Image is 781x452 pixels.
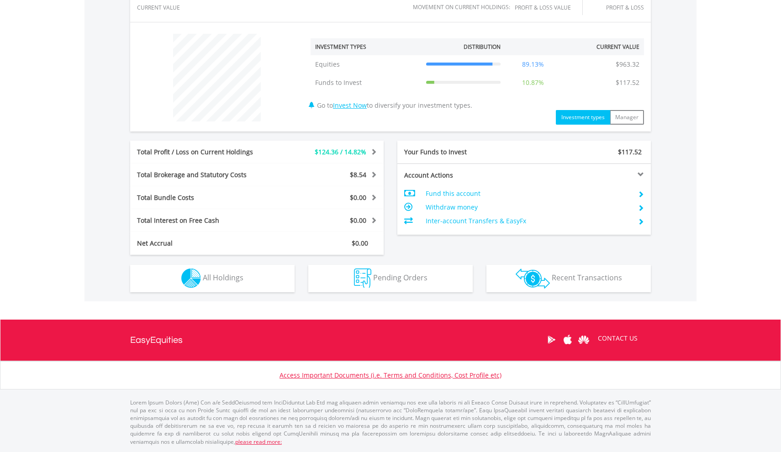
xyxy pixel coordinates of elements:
span: $124.36 / 14.82% [315,147,366,156]
span: $117.52 [618,147,642,156]
span: All Holdings [203,273,243,283]
td: $963.32 [611,55,644,74]
a: Huawei [575,326,591,354]
div: Account Actions [397,171,524,180]
td: Inter-account Transfers & EasyFx [426,214,631,228]
button: All Holdings [130,265,295,292]
td: 89.13% [505,55,561,74]
span: Pending Orders [373,273,427,283]
p: Lorem Ipsum Dolors (Ame) Con a/e SeddOeiusmod tem InciDiduntut Lab Etd mag aliquaen admin veniamq... [130,399,651,446]
div: Total Interest on Free Cash [130,216,278,225]
td: Equities [311,55,422,74]
img: transactions-zar-wht.png [516,268,550,289]
div: Net Accrual [130,239,278,248]
a: EasyEquities [130,320,183,361]
span: $0.00 [352,239,368,247]
div: Profit & Loss [594,5,644,11]
td: Fund this account [426,187,631,200]
button: Manager [610,110,644,125]
span: Recent Transactions [552,273,622,283]
div: Go to to diversify your investment types. [304,29,651,125]
div: Total Profit / Loss on Current Holdings [130,147,278,157]
td: $117.52 [611,74,644,92]
div: Total Bundle Costs [130,193,278,202]
td: Funds to Invest [311,74,422,92]
a: Apple [559,326,575,354]
div: CURRENT VALUE [137,5,191,11]
a: CONTACT US [591,326,644,351]
div: Your Funds to Invest [397,147,524,157]
td: 10.87% [505,74,561,92]
th: Current Value [560,38,644,55]
td: Withdraw money [426,200,631,214]
div: Total Brokerage and Statutory Costs [130,170,278,179]
th: Investment Types [311,38,422,55]
div: Profit & Loss Value [515,5,582,11]
a: Google Play [544,326,559,354]
button: Pending Orders [308,265,473,292]
a: Invest Now [333,101,367,110]
div: Movement on Current Holdings: [413,4,510,10]
img: pending_instructions-wht.png [354,268,371,288]
span: $0.00 [350,193,366,202]
img: holdings-wht.png [181,268,201,288]
span: $0.00 [350,216,366,225]
div: Distribution [464,43,501,51]
a: Access Important Documents (i.e. Terms and Conditions, Cost Profile etc) [280,371,501,379]
button: Investment types [556,110,610,125]
a: please read more: [235,438,282,446]
button: Recent Transactions [486,265,651,292]
span: $8.54 [350,170,366,179]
